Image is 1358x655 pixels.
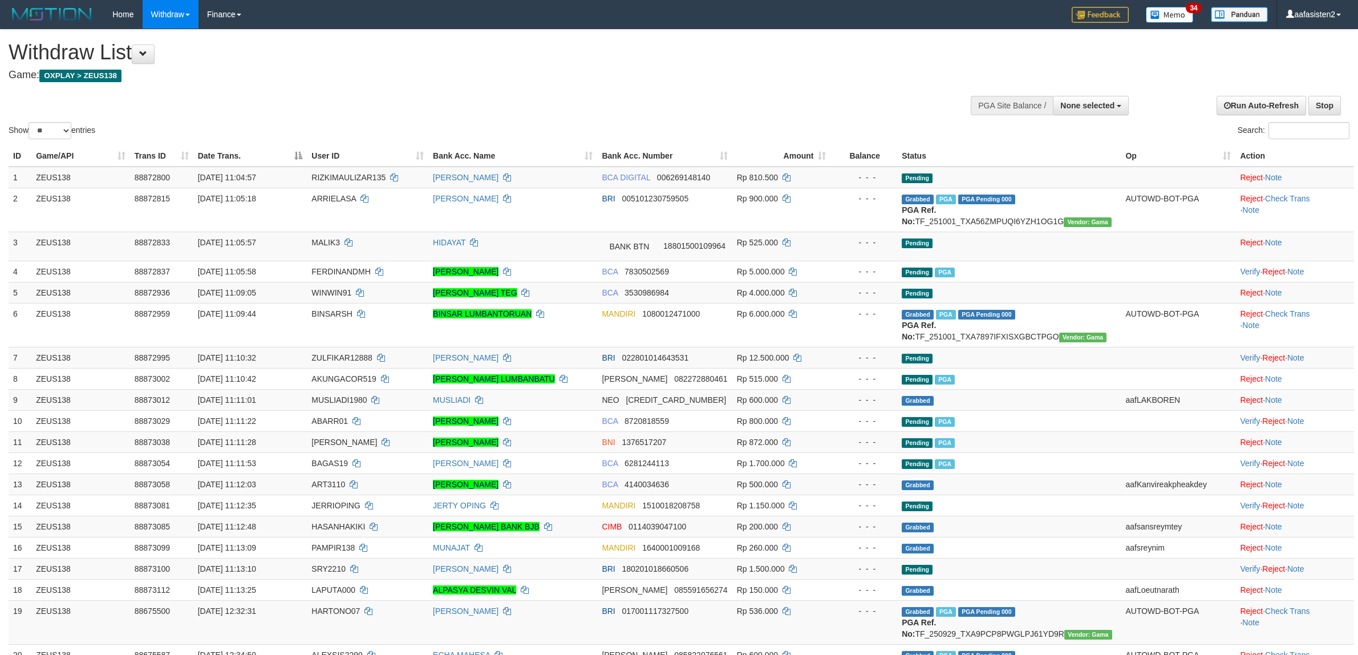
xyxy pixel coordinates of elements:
a: HIDAYAT [433,238,465,247]
a: Verify [1240,564,1260,573]
span: 88872837 [135,267,170,276]
span: WINWIN91 [311,288,351,297]
span: BCA [602,288,618,297]
a: Reject [1240,438,1263,447]
td: ZEUS138 [31,516,130,537]
td: · · [1235,558,1354,579]
div: - - - [835,266,893,277]
a: MUSLIADI [433,395,471,405]
a: [PERSON_NAME] [433,564,498,573]
a: Run Auto-Refresh [1217,96,1306,115]
a: [PERSON_NAME] [433,438,498,447]
span: 88873081 [135,501,170,510]
span: Vendor URL: https://trx31.1velocity.biz [1059,333,1107,342]
div: - - - [835,479,893,490]
span: Marked by aafpengsreynich [935,438,955,448]
a: Note [1265,173,1282,182]
td: · · [1235,261,1354,282]
a: [PERSON_NAME] [433,607,498,616]
span: Marked by aafnoeunsreypich [935,268,955,277]
span: HASANHAKIKI [311,522,365,531]
td: · [1235,389,1354,410]
td: ZEUS138 [31,261,130,282]
td: 7 [9,347,31,368]
span: Rp 500.000 [737,480,778,489]
span: BCA DIGITAL [602,173,650,182]
span: [DATE] 11:11:53 [198,459,256,468]
span: BCA [602,480,618,489]
div: - - - [835,415,893,427]
td: 9 [9,389,31,410]
span: Copy 6281244113 to clipboard [625,459,669,468]
span: Copy 006269148140 to clipboard [657,173,710,182]
a: Reject [1240,374,1263,383]
a: [PERSON_NAME] [433,173,498,182]
a: Verify [1240,459,1260,468]
span: Pending [902,238,933,248]
a: Check Trans [1265,607,1310,616]
span: MANDIRI [602,501,635,510]
td: · · [1235,495,1354,516]
span: Grabbed [902,310,934,320]
a: Note [1265,395,1282,405]
td: ZEUS138 [31,537,130,558]
a: JERTY OPING [433,501,486,510]
td: 8 [9,368,31,389]
span: ARRIELASA [311,194,356,203]
div: - - - [835,172,893,183]
a: Note [1242,205,1259,215]
span: PAMPIR138 [311,543,355,552]
td: · [1235,431,1354,452]
span: ABARR01 [311,417,348,426]
span: MANDIRI [602,309,635,318]
td: ZEUS138 [31,347,130,368]
span: Rp 525.000 [737,238,778,247]
a: Stop [1308,96,1341,115]
span: NEO [602,395,619,405]
span: Marked by aafanarl [936,195,956,204]
a: Note [1265,438,1282,447]
td: ZEUS138 [31,368,130,389]
td: · [1235,537,1354,558]
td: aafLAKBOREN [1121,389,1235,410]
a: Reject [1240,173,1263,182]
span: 34 [1186,3,1201,13]
a: Note [1242,321,1259,330]
span: BANK BTN [602,237,656,256]
td: 16 [9,537,31,558]
img: panduan.png [1211,7,1268,22]
td: 5 [9,282,31,303]
th: ID [9,145,31,167]
span: [DATE] 11:09:44 [198,309,256,318]
td: 2 [9,188,31,232]
a: Reject [1262,417,1285,426]
td: ZEUS138 [31,232,130,261]
img: MOTION_logo.png [9,6,95,23]
span: ART3110 [311,480,345,489]
span: [DATE] 11:10:42 [198,374,256,383]
td: 12 [9,452,31,474]
span: Grabbed [902,396,934,406]
span: 88872936 [135,288,170,297]
span: Rp 1.700.000 [737,459,785,468]
button: None selected [1053,96,1129,115]
a: Reject [1240,238,1263,247]
th: User ID: activate to sort column ascending [307,145,428,167]
td: 3 [9,232,31,261]
td: 14 [9,495,31,516]
span: ZULFIKAR12888 [311,353,372,362]
a: Reject [1240,585,1263,595]
span: Rp 5.000.000 [737,267,785,276]
span: Grabbed [902,480,934,490]
span: BRI [602,564,615,573]
span: Pending [902,268,933,277]
span: Grabbed [902,544,934,553]
a: Reject [1262,459,1285,468]
span: Grabbed [902,195,934,204]
b: PGA Ref. No: [902,205,936,226]
span: [DATE] 11:09:05 [198,288,256,297]
span: Pending [902,438,933,448]
span: 88873002 [135,374,170,383]
h1: Withdraw List [9,41,894,64]
th: Game/API: activate to sort column ascending [31,145,130,167]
